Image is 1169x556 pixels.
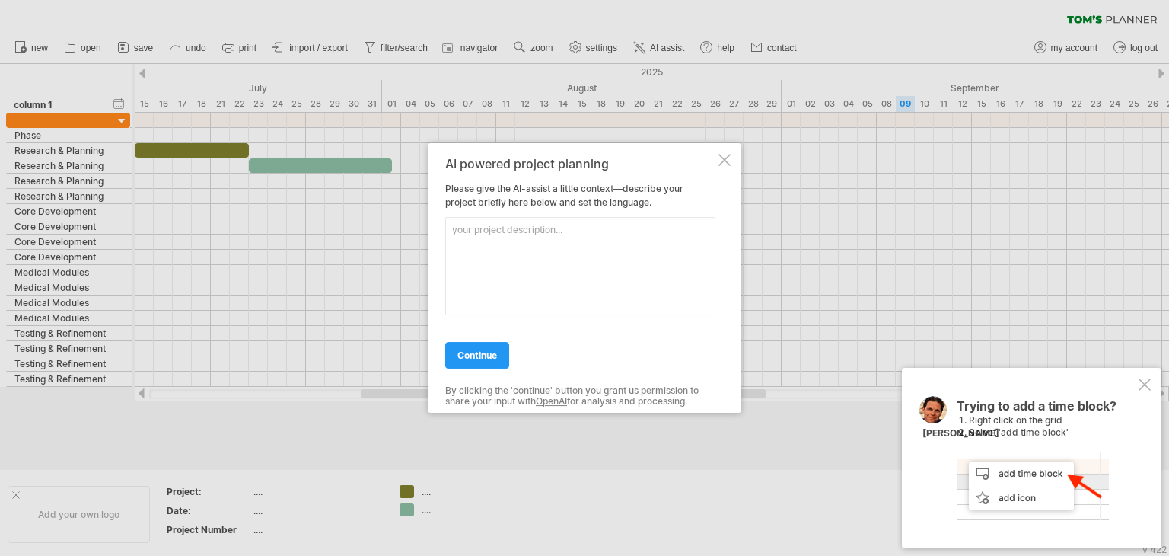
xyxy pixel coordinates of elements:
div: AI powered project planning [445,157,715,171]
span: Trying to add a time block? [957,398,1116,421]
a: OpenAI [536,396,567,407]
div: By clicking the 'continue' button you grant us permission to share your input with for analysis a... [445,385,715,407]
a: continue [445,342,509,369]
li: Right click on the grid [969,414,1136,427]
span: continue [457,350,497,361]
div: Please give the AI-assist a little context—describe your project briefly here below and set the l... [445,157,715,399]
li: Select 'add time block' [969,427,1136,439]
div: [PERSON_NAME] [922,427,999,440]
